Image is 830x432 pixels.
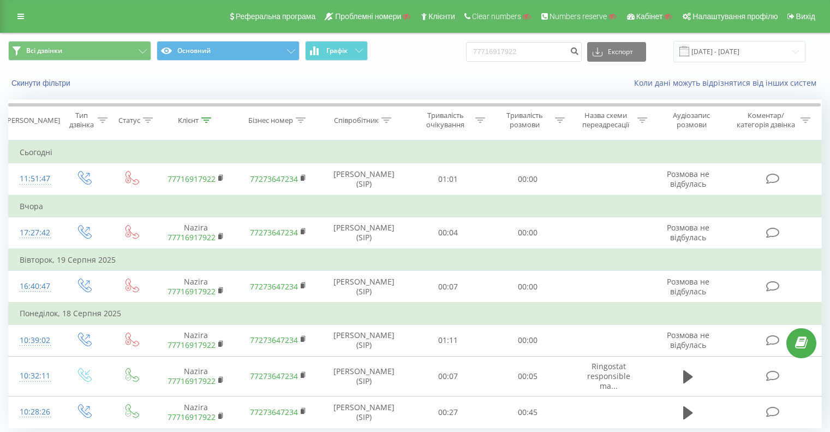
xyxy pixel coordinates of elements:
[20,168,49,190] div: 11:51:47
[168,286,216,297] a: 77716917922
[488,163,567,196] td: 00:00
[796,12,815,21] span: Вихід
[734,111,798,129] div: Коментар/категорія дзвінка
[154,397,237,428] td: Nazira
[168,376,216,386] a: 77716917922
[320,324,409,356] td: [PERSON_NAME] (SIP)
[20,365,49,387] div: 10:32:11
[320,217,409,249] td: [PERSON_NAME] (SIP)
[409,324,488,356] td: 01:11
[250,407,298,417] a: 77273647234
[236,12,316,21] span: Реферальна програма
[118,116,140,125] div: Статус
[488,271,567,303] td: 00:00
[334,116,379,125] div: Співробітник
[8,41,151,61] button: Всі дзвінки
[320,163,409,196] td: [PERSON_NAME] (SIP)
[667,330,709,350] span: Розмова не відбулась
[305,41,368,61] button: Графік
[9,196,822,217] td: Вчора
[168,174,216,184] a: 77716917922
[9,249,822,271] td: Вівторок, 19 Серпня 2025
[326,47,348,55] span: Графік
[472,12,521,21] span: Clear numbers
[9,303,822,324] td: Понеділок, 18 Серпня 2025
[488,324,567,356] td: 00:00
[154,356,237,397] td: Nazira
[154,324,237,356] td: Nazira
[168,340,216,350] a: 77716917922
[409,163,488,196] td: 01:01
[488,356,567,397] td: 00:05
[248,116,293,125] div: Бізнес номер
[320,356,409,397] td: [PERSON_NAME] (SIP)
[154,217,237,249] td: Nazira
[636,12,663,21] span: Кабінет
[320,271,409,303] td: [PERSON_NAME] (SIP)
[157,41,300,61] button: Основний
[250,227,298,238] a: 77273647234
[409,356,488,397] td: 00:07
[320,397,409,428] td: [PERSON_NAME] (SIP)
[20,222,49,244] div: 17:27:42
[419,111,473,129] div: Тривалість очікування
[250,335,298,345] a: 77273647234
[5,116,60,125] div: [PERSON_NAME]
[409,271,488,303] td: 00:07
[409,397,488,428] td: 00:27
[178,116,199,125] div: Клієнт
[660,111,724,129] div: Аудіозапис розмови
[667,222,709,242] span: Розмова не відбулась
[168,412,216,422] a: 77716917922
[250,281,298,292] a: 77273647234
[20,276,49,297] div: 16:40:47
[577,111,635,129] div: Назва схеми переадресації
[168,232,216,242] a: 77716917922
[250,174,298,184] a: 77273647234
[26,46,62,55] span: Всі дзвінки
[9,141,822,163] td: Сьогодні
[667,276,709,297] span: Розмова не відбулась
[488,217,567,249] td: 00:00
[69,111,94,129] div: Тип дзвінка
[20,330,49,351] div: 10:39:02
[335,12,401,21] span: Проблемні номери
[498,111,552,129] div: Тривалість розмови
[692,12,778,21] span: Налаштування профілю
[409,217,488,249] td: 00:04
[466,42,582,62] input: Пошук за номером
[250,371,298,381] a: 77273647234
[587,42,646,62] button: Експорт
[667,169,709,189] span: Розмова не відбулась
[550,12,607,21] span: Numbers reserve
[20,401,49,423] div: 10:28:26
[8,78,76,88] button: Скинути фільтри
[634,78,822,88] a: Коли дані можуть відрізнятися вiд інших систем
[587,361,630,391] span: Ringostat responsible ma...
[154,271,237,303] td: Nazira
[488,397,567,428] td: 00:45
[428,12,455,21] span: Клієнти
